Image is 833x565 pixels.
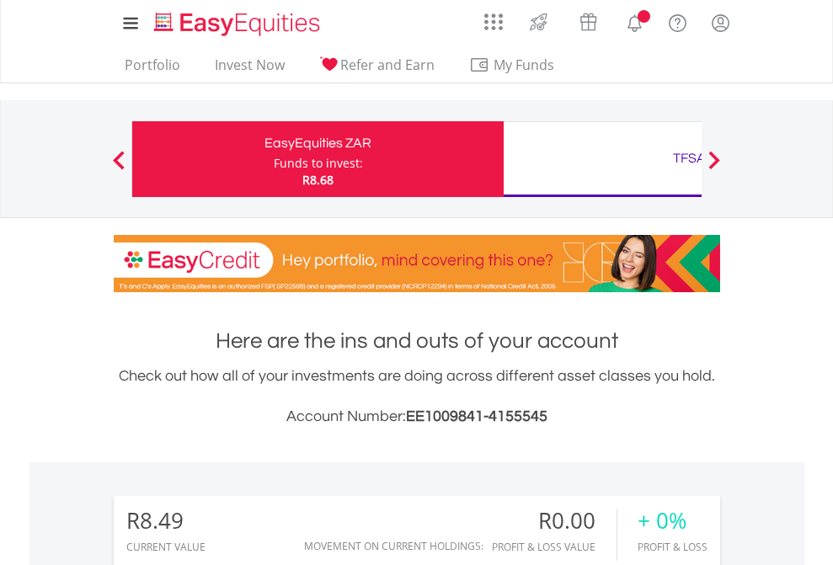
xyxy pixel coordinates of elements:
a: My Profile [699,4,742,41]
button: Previous [102,159,136,176]
div: Check out how all of your investments are doing across different asset classes you hold. [114,365,720,429]
div: R8.49 [126,509,206,533]
img: vouchers-v2.svg [574,8,602,35]
button: Next [697,159,731,176]
a: AppsGrid [473,4,514,31]
h1: Here are the ins and outs of your account [114,326,720,356]
img: grid-menu-icon.svg [484,13,503,31]
img: thrive-v2.svg [525,8,553,35]
a: Refer and Earn [312,56,441,83]
span: Refer and Earn [340,56,435,74]
h3: Account Number: [114,405,720,429]
div: R0.00 [492,509,617,533]
div: + 0% [638,509,708,533]
div: EasyEquities ZAR [142,131,494,155]
span: EE1009841-4155545 [406,408,547,424]
a: FAQ's and Support [656,4,699,38]
div: Profit & Loss Value [492,541,617,552]
span: R8.68 [302,172,334,188]
a: Notifications [613,4,656,38]
a: Portfolio [118,56,187,83]
img: EasyCredit Promotion Banner [114,235,720,292]
div: Movement on Current Holdings: [304,541,483,552]
div: Profit & Loss [638,541,708,552]
div: Funds to invest: [274,155,363,172]
a: Vouchers [563,4,613,35]
a: Invest Now [208,56,291,83]
a: Home page [147,4,327,38]
div: CURRENT VALUE [126,541,206,552]
span: My Funds [469,54,579,76]
img: EasyEquities_Logo.png [151,10,327,38]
